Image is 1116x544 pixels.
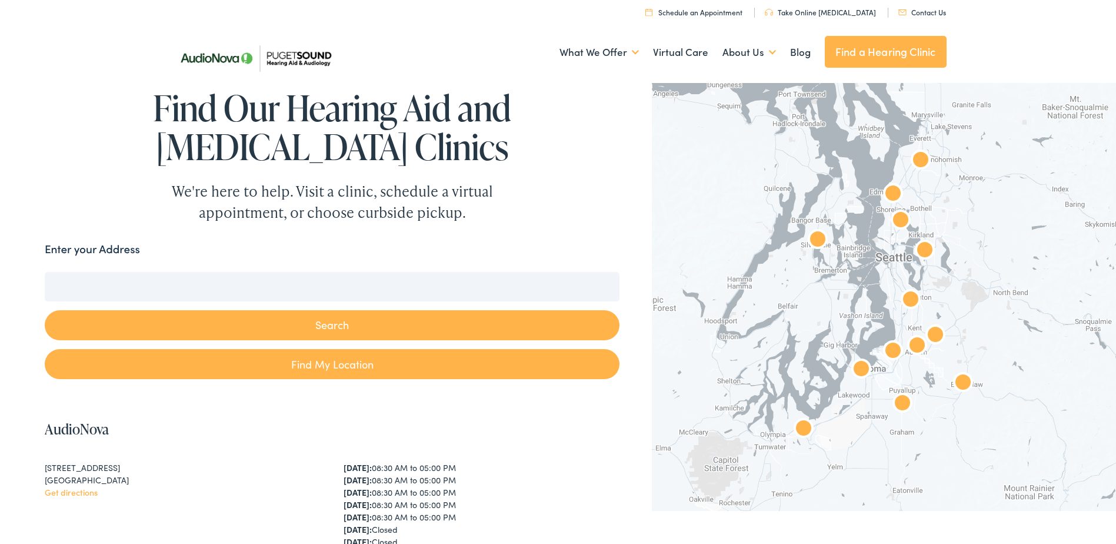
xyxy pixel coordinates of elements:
div: AudioNova [847,356,875,384]
a: About Us [722,31,776,74]
a: Contact Us [898,7,946,17]
div: [GEOGRAPHIC_DATA] [45,474,321,486]
a: Find My Location [45,349,619,379]
strong: [DATE]: [344,486,372,498]
a: Schedule an Appointment [645,7,742,17]
img: utility icon [898,9,907,15]
a: What We Offer [559,31,639,74]
a: Find a Hearing Clinic [825,36,947,68]
div: AudioNova [879,181,907,209]
div: AudioNova [921,322,950,350]
div: AudioNova [789,416,818,444]
div: AudioNova [888,390,917,419]
div: AudioNova [911,237,939,266]
div: AudioNova [949,370,977,398]
div: AudioNova [903,333,931,361]
img: utility icon [645,8,652,16]
div: AudioNova [897,287,925,315]
button: Search [45,310,619,340]
strong: [DATE]: [344,462,372,473]
div: We're here to help. Visit a clinic, schedule a virtual appointment, or choose curbside pickup. [144,181,521,223]
h1: Find Our Hearing Aid and [MEDICAL_DATA] Clinics [45,88,619,166]
a: Get directions [45,486,98,498]
a: AudioNova [45,419,109,439]
div: [STREET_ADDRESS] [45,462,321,474]
label: Enter your Address [45,241,140,258]
input: Enter your address or zip code [45,272,619,301]
a: Take Online [MEDICAL_DATA] [765,7,876,17]
strong: [DATE]: [344,499,372,510]
img: utility icon [765,9,773,16]
a: Blog [790,31,811,74]
a: Virtual Care [653,31,708,74]
div: AudioNova [879,338,907,366]
strong: [DATE]: [344,511,372,523]
div: Puget Sound Hearing Aid &#038; Audiology by AudioNova [907,147,935,175]
strong: [DATE]: [344,523,372,535]
div: AudioNova [887,207,915,235]
div: AudioNova [804,227,832,255]
strong: [DATE]: [344,474,372,486]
